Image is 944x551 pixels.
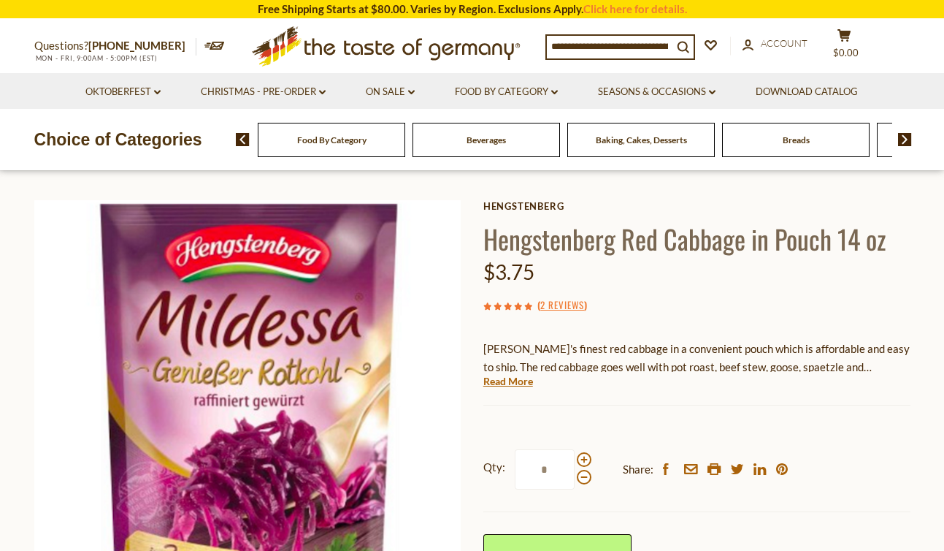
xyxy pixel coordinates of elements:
a: Food By Category [455,84,558,100]
a: Christmas - PRE-ORDER [201,84,326,100]
a: Seasons & Occasions [598,84,715,100]
a: Download Catalog [756,84,858,100]
a: Hengstenberg [483,200,910,212]
a: On Sale [366,84,415,100]
button: $0.00 [823,28,867,65]
a: Account [742,36,807,52]
span: Share: [623,460,653,479]
span: $3.75 [483,259,534,284]
a: Baking, Cakes, Desserts [596,134,687,145]
img: next arrow [898,133,912,146]
span: ( ) [537,297,587,312]
a: Beverages [467,134,506,145]
a: Click here for details. [583,2,687,15]
p: [PERSON_NAME]'s finest red cabbage in a convenient pouch which is affordable and easy to ship. Th... [483,340,910,376]
input: Qty: [515,449,575,490]
img: previous arrow [236,133,250,146]
a: [PHONE_NUMBER] [88,39,185,52]
a: Read More [483,374,533,389]
a: 2 Reviews [540,297,584,313]
h1: Hengstenberg Red Cabbage in Pouch 14 oz [483,222,910,255]
span: Account [761,37,807,49]
strong: Qty: [483,458,505,476]
a: Oktoberfest [85,84,161,100]
a: Breads [783,134,810,145]
span: MON - FRI, 9:00AM - 5:00PM (EST) [34,54,158,62]
p: Questions? [34,37,196,56]
span: $0.00 [833,47,859,58]
a: Food By Category [297,134,367,145]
